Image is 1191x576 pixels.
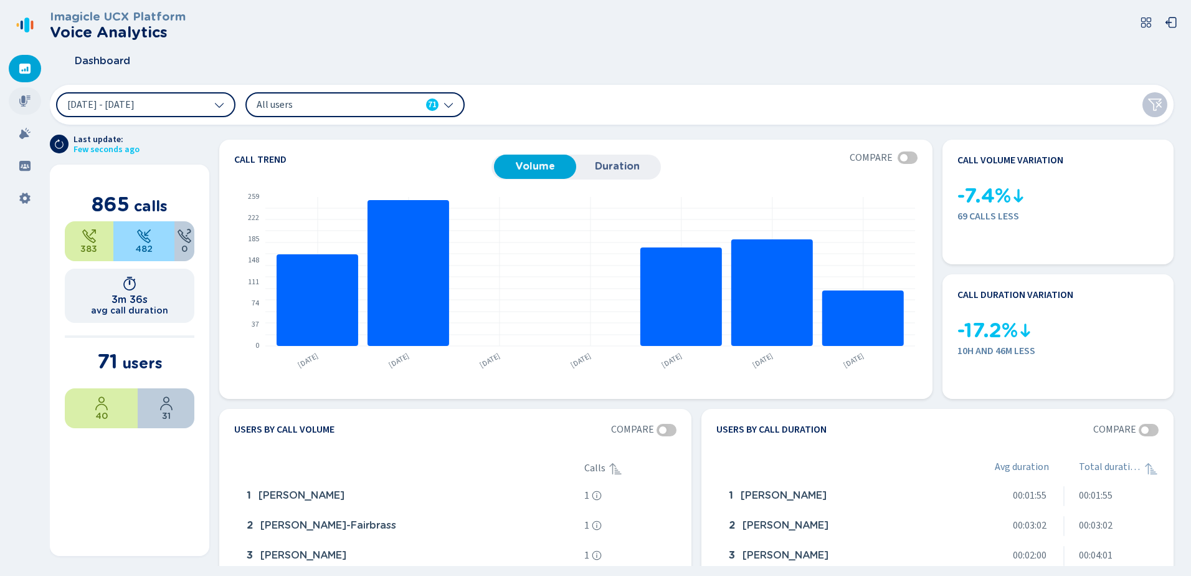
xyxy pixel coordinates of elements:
[576,155,658,178] button: Duration
[660,350,684,370] text: [DATE]
[138,388,194,428] div: 43.66%
[611,424,654,435] span: Compare
[743,520,828,531] span: [PERSON_NAME]
[113,221,174,261] div: 55.72%
[97,349,118,373] span: 71
[54,139,64,149] svg: arrow-clockwise
[584,461,676,476] div: Calls
[608,461,623,476] div: Sorted ascending, click to sort descending
[74,145,140,155] span: Few seconds ago
[50,10,186,24] h3: Imagicle UCX Platform
[19,62,31,75] svg: dashboard-filled
[716,424,827,436] h4: Users by call duration
[181,244,187,254] span: 0
[242,514,579,539] div: Jenna Emsley-Fairbrass
[248,234,259,244] text: 185
[957,211,1159,222] span: 69 calls less
[1079,461,1159,476] div: Total duration
[259,490,344,501] span: [PERSON_NAME]
[252,319,259,330] text: 37
[444,100,453,110] svg: chevron-down
[248,191,259,202] text: 259
[724,514,965,539] div: Elizabeth Gilliatt
[242,544,579,569] div: Jessica Dickinson
[592,491,602,501] svg: info-circle
[592,550,602,560] svg: info-circle
[608,461,623,476] svg: sortAscending
[9,185,41,212] div: Settings
[1165,16,1177,29] svg: box-arrow-left
[242,484,579,509] div: Elizabeth Gilliatt
[112,294,148,305] h1: 3m 36s
[569,350,593,370] text: [DATE]
[255,340,259,351] text: 0
[247,550,253,561] span: 3
[1079,490,1113,501] span: 00:01:55
[1144,461,1159,476] svg: sortAscending
[428,98,437,111] span: 71
[75,55,130,67] span: Dashboard
[177,229,192,244] svg: unknown-call
[995,461,1049,476] span: Avg duration
[1013,550,1046,561] span: 00:02:00
[584,463,605,474] span: Calls
[850,152,893,163] span: Compare
[260,520,396,531] span: [PERSON_NAME]-Fairbrass
[1144,461,1159,476] div: Sorted ascending, click to sort descending
[592,521,602,530] svg: info-circle
[724,544,965,569] div: Kirsty Briand
[50,24,186,41] h2: Voice Analytics
[957,289,1073,300] h4: Call duration variation
[9,120,41,147] div: Alarms
[56,92,235,117] button: [DATE] - [DATE]
[1079,461,1141,476] span: Total duration
[234,424,335,436] h4: Users by call volume
[95,411,108,421] span: 40
[94,396,109,411] svg: user-profile
[957,345,1159,357] span: 10h and 46m less
[1142,92,1167,117] button: Clear filters
[136,229,151,244] svg: telephone-inbound
[80,244,97,254] span: 383
[9,55,41,82] div: Dashboard
[1018,323,1033,338] svg: kpi-down
[729,520,735,531] span: 2
[247,490,251,501] span: 1
[257,98,400,112] span: All users
[92,192,130,216] span: 865
[1147,97,1162,112] svg: funnel-disabled
[1093,424,1136,435] span: Compare
[234,155,491,165] h4: Call trend
[1079,550,1113,561] span: 00:04:01
[741,490,827,501] span: [PERSON_NAME]
[584,550,589,561] span: 1
[19,127,31,140] svg: alarm-filled
[248,277,259,287] text: 111
[584,490,589,501] span: 1
[296,350,320,370] text: [DATE]
[9,152,41,180] div: Groups
[248,255,259,266] text: 148
[19,95,31,107] svg: mic-fill
[91,305,168,315] h2: avg call duration
[122,276,137,291] svg: timer
[67,100,135,110] span: [DATE] - [DATE]
[957,185,1011,208] span: -7.4%
[387,350,411,370] text: [DATE]
[134,197,168,215] span: calls
[159,396,174,411] svg: user-profile
[82,229,97,244] svg: telephone-outbound
[582,161,652,172] span: Duration
[743,550,828,561] span: [PERSON_NAME]
[174,221,194,261] div: 0%
[260,550,346,561] span: [PERSON_NAME]
[1013,520,1046,531] span: 00:03:02
[842,350,866,370] text: [DATE]
[724,484,965,509] div: Margaret Phillips
[478,350,502,370] text: [DATE]
[729,550,735,561] span: 3
[751,350,775,370] text: [DATE]
[957,319,1018,342] span: -17.2%
[9,87,41,115] div: Recordings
